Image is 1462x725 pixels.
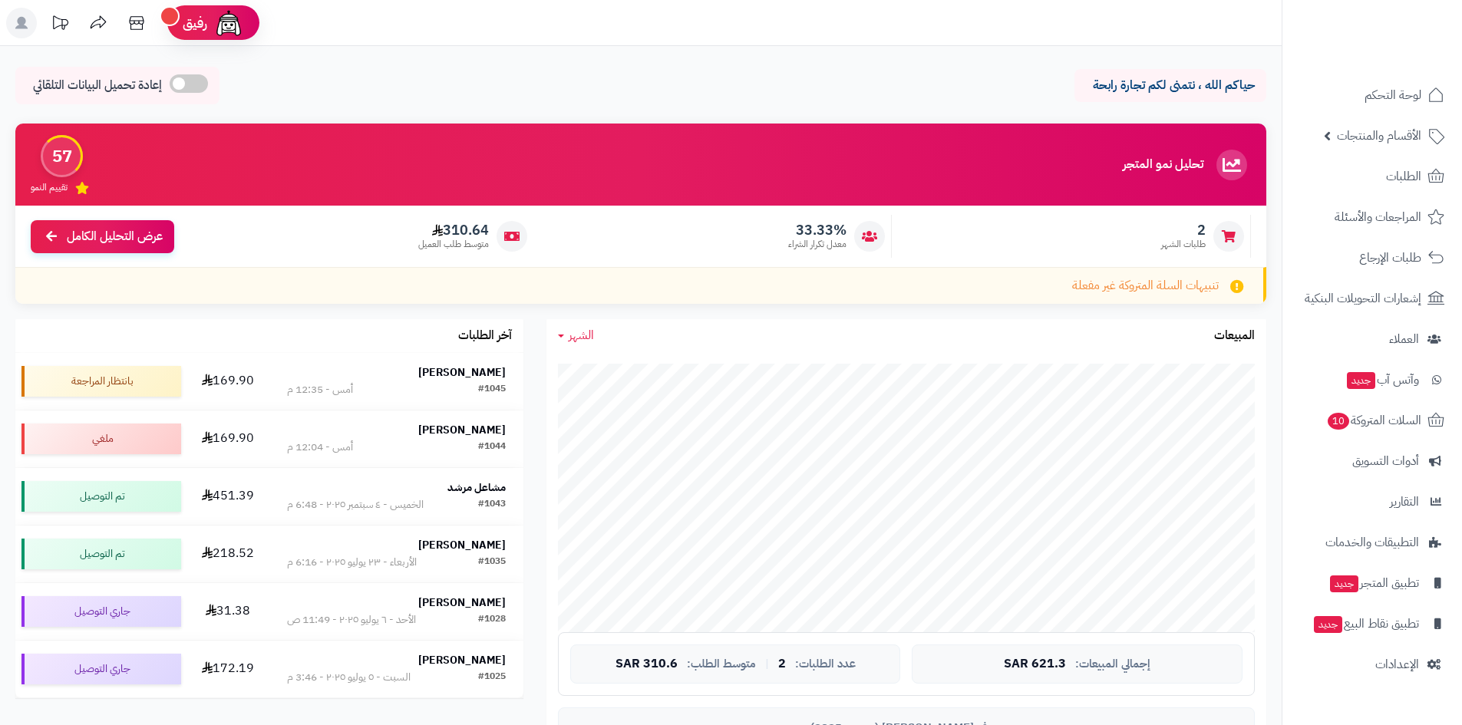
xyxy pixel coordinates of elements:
strong: [PERSON_NAME] [418,537,506,553]
span: جديد [1314,616,1342,633]
span: جديد [1347,372,1375,389]
span: معدل تكرار الشراء [788,238,847,251]
span: الإعدادات [1375,654,1419,675]
span: إجمالي المبيعات: [1075,657,1150,671]
span: عدد الطلبات: [795,657,856,671]
span: لوحة التحكم [1365,84,1421,106]
a: المراجعات والأسئلة [1292,199,1453,236]
img: ai-face.png [213,8,244,38]
div: #1028 [478,612,506,628]
span: السلات المتروكة [1326,410,1421,431]
a: الطلبات [1292,158,1453,195]
strong: [PERSON_NAME] [418,595,506,611]
a: إشعارات التحويلات البنكية [1292,280,1453,317]
strong: [PERSON_NAME] [418,364,506,381]
p: حياكم الله ، نتمنى لكم تجارة رابحة [1086,77,1255,94]
div: تم التوصيل [21,539,181,569]
div: #1044 [478,440,506,455]
div: أمس - 12:35 م [287,382,353,397]
a: تحديثات المنصة [41,8,79,42]
span: إعادة تحميل البيانات التلقائي [33,77,162,94]
div: الأربعاء - ٢٣ يوليو ٢٠٢٥ - 6:16 م [287,555,417,570]
div: ملغي [21,423,181,454]
a: وآتس آبجديد [1292,361,1453,398]
div: الأحد - ٦ يوليو ٢٠٢٥ - 11:49 ص [287,612,416,628]
td: 31.38 [187,583,269,640]
a: أدوات التسويق [1292,443,1453,479]
span: الطلبات [1386,166,1421,187]
span: 310.6 SAR [615,657,678,671]
td: 172.19 [187,641,269,697]
span: العملاء [1389,328,1419,350]
h3: المبيعات [1214,329,1255,343]
div: السبت - ٥ يوليو ٢٠٢٥ - 3:46 م [287,670,411,685]
span: المراجعات والأسئلة [1335,206,1421,228]
span: تنبيهات السلة المتروكة غير مفعلة [1072,277,1219,295]
a: السلات المتروكة10 [1292,402,1453,439]
a: لوحة التحكم [1292,77,1453,114]
h3: تحليل نمو المتجر [1123,158,1203,172]
div: جاري التوصيل [21,596,181,627]
span: تطبيق نقاط البيع [1312,613,1419,634]
a: تطبيق المتجرجديد [1292,565,1453,601]
span: 621.3 SAR [1004,657,1066,671]
a: التقارير [1292,483,1453,520]
a: التطبيقات والخدمات [1292,524,1453,561]
a: عرض التحليل الكامل [31,220,174,253]
div: #1045 [478,382,506,397]
span: تطبيق المتجر [1328,572,1419,594]
span: رفيق [183,14,207,32]
div: الخميس - ٤ سبتمبر ٢٠٢٥ - 6:48 م [287,497,424,512]
div: #1035 [478,555,506,570]
h3: آخر الطلبات [458,329,512,343]
span: متوسط الطلب: [687,657,756,671]
span: 2 [1161,222,1206,239]
div: #1025 [478,670,506,685]
span: الأقسام والمنتجات [1337,125,1421,147]
div: بانتظار المراجعة [21,366,181,397]
a: الشهر [558,327,594,344]
span: أدوات التسويق [1352,450,1419,472]
span: وآتس آب [1345,369,1419,391]
div: #1043 [478,497,506,512]
strong: [PERSON_NAME] [418,652,506,668]
span: 2 [778,657,786,671]
td: 451.39 [187,468,269,525]
div: جاري التوصيل [21,654,181,684]
span: التقارير [1390,491,1419,512]
strong: مشاعل مرشد [447,479,506,496]
td: 218.52 [187,526,269,582]
span: التطبيقات والخدمات [1325,532,1419,553]
span: طلبات الشهر [1161,238,1206,251]
span: عرض التحليل الكامل [67,228,163,246]
span: الشهر [569,326,594,344]
td: 169.90 [187,410,269,467]
span: إشعارات التحويلات البنكية [1305,288,1421,309]
span: 33.33% [788,222,847,239]
span: تقييم النمو [31,181,68,194]
div: تم التوصيل [21,481,181,512]
a: طلبات الإرجاع [1292,239,1453,276]
a: تطبيق نقاط البيعجديد [1292,605,1453,642]
div: أمس - 12:04 م [287,440,353,455]
td: 169.90 [187,353,269,410]
span: 10 [1327,412,1350,430]
span: | [765,658,769,670]
img: logo-2.png [1358,20,1447,52]
span: 310.64 [418,222,489,239]
strong: [PERSON_NAME] [418,422,506,438]
a: الإعدادات [1292,646,1453,683]
a: العملاء [1292,321,1453,358]
span: طلبات الإرجاع [1359,247,1421,269]
span: متوسط طلب العميل [418,238,489,251]
span: جديد [1330,575,1358,592]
